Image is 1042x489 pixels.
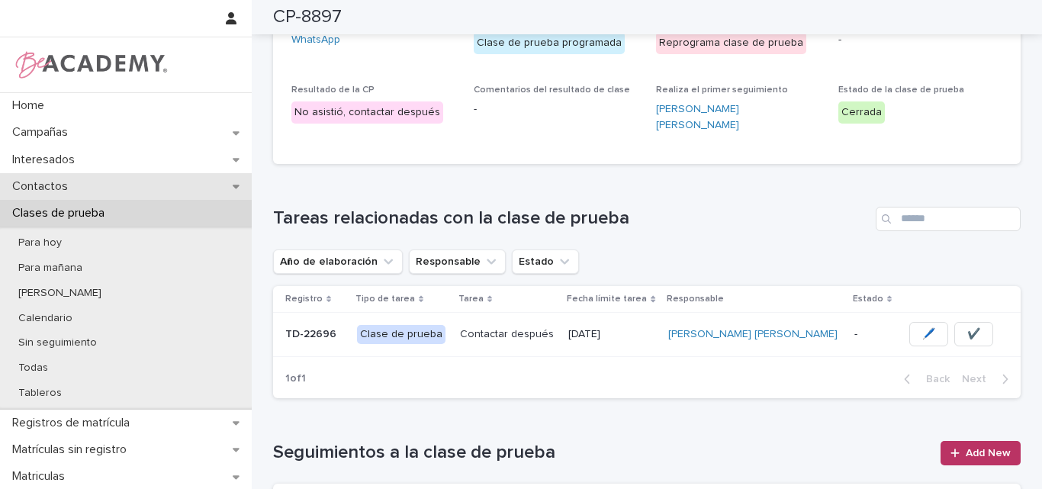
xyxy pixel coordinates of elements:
[6,287,114,300] p: [PERSON_NAME]
[273,208,870,230] h1: Tareas relacionadas con la clase de prueba
[285,291,323,307] p: Registro
[285,325,339,341] p: TD-22696
[357,325,445,344] div: Clase de prueba
[273,249,403,274] button: Año de elaboración
[656,101,820,134] a: [PERSON_NAME] [PERSON_NAME]
[922,327,935,342] span: 🖊️
[6,442,139,457] p: Matrículas sin registro
[854,328,892,341] p: -
[12,50,169,80] img: WPrjXfSUmiLcdUfaYY4Q
[656,85,788,95] span: Realiza el primer seguimiento
[954,322,993,346] button: ✔️
[6,362,60,375] p: Todas
[853,291,883,307] p: Estado
[956,372,1021,386] button: Next
[6,312,85,325] p: Calendario
[6,336,109,349] p: Sin seguimiento
[273,6,342,28] h2: CP-8897
[917,374,950,384] span: Back
[6,416,142,430] p: Registros de matrícula
[838,32,1002,48] p: -
[667,291,724,307] p: Responsable
[6,153,87,167] p: Interesados
[6,125,80,140] p: Campañas
[6,469,77,484] p: Matriculas
[838,101,885,124] div: Cerrada
[892,372,956,386] button: Back
[567,291,647,307] p: Fecha límite tarea
[909,322,948,346] button: 🖊️
[291,32,340,48] a: WhatsApp
[6,98,56,113] p: Home
[966,448,1011,458] span: Add New
[6,387,74,400] p: Tableros
[355,291,415,307] p: Tipo de tarea
[876,207,1021,231] input: Search
[967,327,980,342] span: ✔️
[668,328,838,341] a: [PERSON_NAME] [PERSON_NAME]
[273,312,1021,356] tr: TD-22696TD-22696 Clase de pruebaContactar despuésContactar después [DATE][PERSON_NAME] [PERSON_NA...
[656,32,806,54] div: Reprograma clase de prueba
[838,85,964,95] span: Estado de la clase de prueba
[458,291,484,307] p: Tarea
[962,374,995,384] span: Next
[273,360,318,397] p: 1 of 1
[6,206,117,220] p: Clases de prueba
[273,442,931,464] h1: Seguimientos a la clase de prueba
[6,179,80,194] p: Contactos
[474,32,625,54] div: Clase de prueba programada
[291,101,443,124] div: No asistió, contactar después
[6,236,74,249] p: Para hoy
[460,325,557,341] p: Contactar después
[409,249,506,274] button: Responsable
[6,262,95,275] p: Para mañana
[474,101,638,117] p: -
[568,328,656,341] p: [DATE]
[512,249,579,274] button: Estado
[941,441,1021,465] a: Add New
[291,85,375,95] span: Resultado de la CP
[474,85,630,95] span: Comentarios del resultado de clase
